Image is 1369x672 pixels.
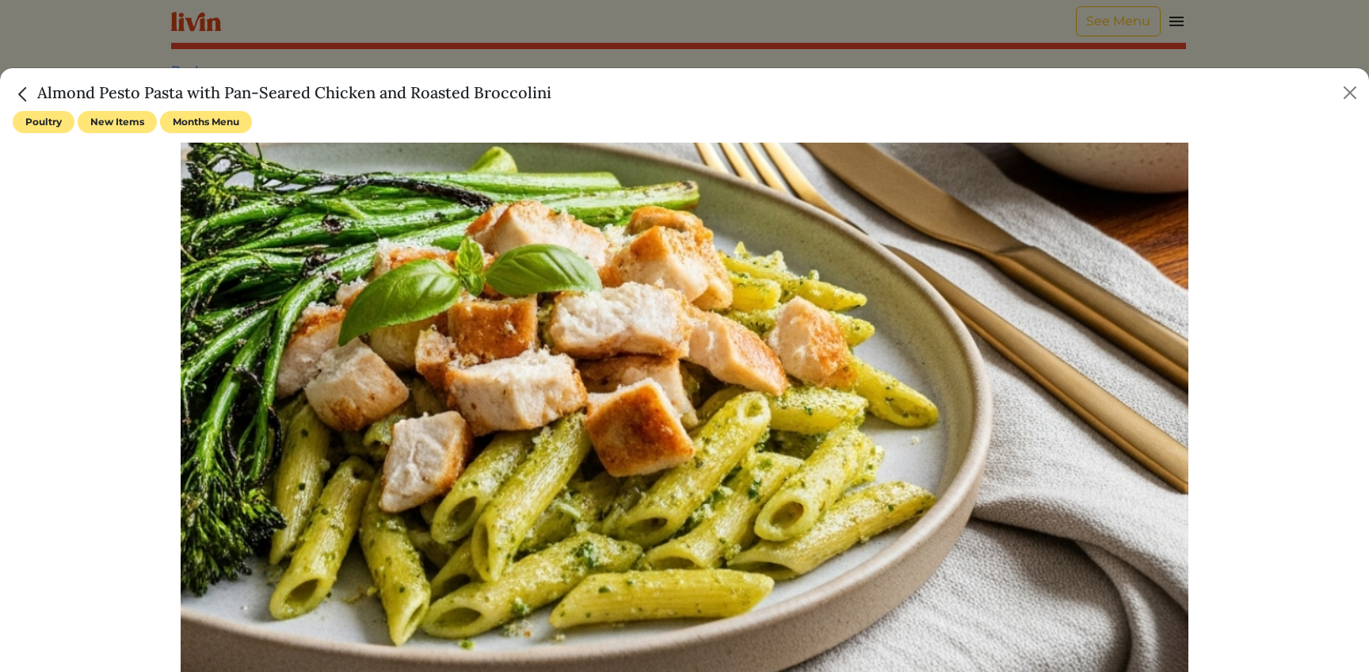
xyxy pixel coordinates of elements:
[13,81,551,105] h5: Almond Pesto Pasta with Pan-Seared Chicken and Roasted Broccolini
[160,111,252,133] span: Months Menu
[13,111,74,133] span: Poultry
[1337,80,1363,105] button: Close
[78,111,157,133] span: New Items
[13,84,33,105] img: back_caret-0738dc900bf9763b5e5a40894073b948e17d9601fd527fca9689b06ce300169f.svg
[13,82,37,102] a: Close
